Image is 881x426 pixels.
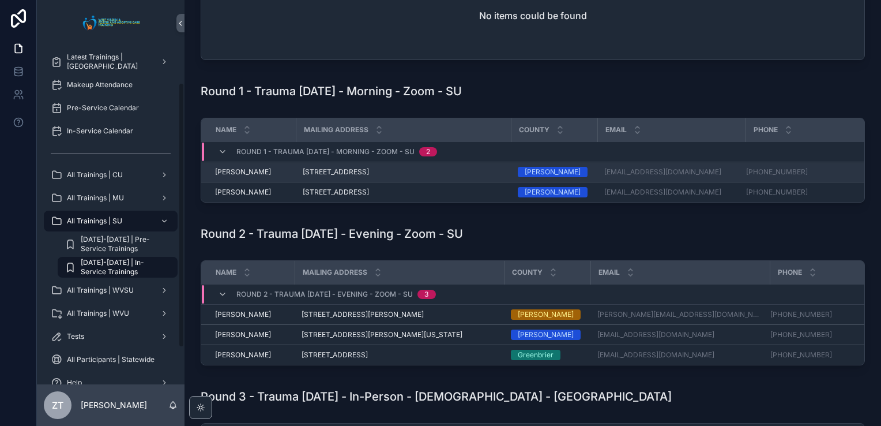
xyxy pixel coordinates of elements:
div: scrollable content [37,46,185,384]
a: [EMAIL_ADDRESS][DOMAIN_NAME] [604,167,721,177]
a: [PERSON_NAME] [215,310,288,319]
div: [PERSON_NAME] [525,167,581,177]
span: All Trainings | SU [67,216,122,226]
a: All Participants | Statewide [44,349,178,370]
a: [STREET_ADDRESS] [303,188,504,197]
span: [PERSON_NAME] [215,167,271,177]
h1: Round 3 - Trauma [DATE] - In-Person - [DEMOGRAPHIC_DATA] - [GEOGRAPHIC_DATA] [201,388,672,405]
a: [DATE]-[DATE] | In-Service Trainings [58,257,178,278]
a: Greenbrier [511,350,583,360]
a: [PERSON_NAME][EMAIL_ADDRESS][DOMAIN_NAME] [597,310,763,319]
a: Tests [44,326,178,347]
a: [PHONE_NUMBER] [770,330,832,339]
span: Email [598,268,620,277]
a: [EMAIL_ADDRESS][DOMAIN_NAME] [604,167,739,177]
a: [PHONE_NUMBER] [770,310,865,319]
a: Makeup Attendance [44,74,178,95]
div: Greenbrier [518,350,554,360]
span: Round 2 - Trauma [DATE] - Evening - Zoom - SU [236,290,413,299]
a: [PHONE_NUMBER] [746,188,808,197]
span: Round 1 - Trauma [DATE] - Morning - Zoom - SU [236,147,415,156]
span: Mailing Address [304,125,368,134]
a: [PERSON_NAME] [215,350,288,360]
a: [EMAIL_ADDRESS][DOMAIN_NAME] [597,350,714,360]
a: [STREET_ADDRESS][PERSON_NAME] [302,310,497,319]
a: [STREET_ADDRESS][PERSON_NAME][US_STATE] [302,330,497,339]
a: [EMAIL_ADDRESS][DOMAIN_NAME] [597,330,763,339]
a: [PHONE_NUMBER] [746,188,852,197]
span: [PERSON_NAME] [215,188,271,197]
a: [PERSON_NAME] [518,167,590,177]
span: [STREET_ADDRESS][PERSON_NAME][US_STATE] [302,330,462,339]
a: [PHONE_NUMBER] [770,350,865,360]
a: All Trainings | SU [44,211,178,231]
div: [PERSON_NAME] [518,330,574,340]
span: All Participants | Statewide [67,355,155,364]
span: All Trainings | CU [67,170,123,180]
a: [PHONE_NUMBER] [770,310,832,319]
h2: No items could be found [479,9,587,23]
a: [PHONE_NUMBER] [770,350,832,360]
a: [EMAIL_ADDRESS][DOMAIN_NAME] [604,188,721,197]
span: County [512,268,543,277]
span: All Trainings | WVU [67,309,129,318]
span: [PERSON_NAME] [215,330,271,339]
div: 2 [426,147,430,156]
span: Latest Trainings | [GEOGRAPHIC_DATA] [67,53,151,71]
span: All Trainings | MU [67,193,124,203]
span: Name [216,268,236,277]
span: ZT [52,398,63,412]
a: [EMAIL_ADDRESS][DOMAIN_NAME] [597,330,714,339]
a: [PHONE_NUMBER] [746,167,852,177]
a: [STREET_ADDRESS] [302,350,497,360]
a: [PERSON_NAME] [215,167,289,177]
span: Mailing Address [303,268,367,277]
a: [DATE]-[DATE] | Pre-Service Trainings [58,234,178,255]
div: [PERSON_NAME] [518,309,574,320]
span: Email [605,125,627,134]
a: All Trainings | MU [44,188,178,208]
span: Name [216,125,236,134]
a: Latest Trainings | [GEOGRAPHIC_DATA] [44,51,178,72]
a: [PHONE_NUMBER] [746,167,808,177]
span: [DATE]-[DATE] | In-Service Trainings [81,258,166,276]
span: Tests [67,332,84,341]
span: [STREET_ADDRESS][PERSON_NAME] [302,310,424,319]
span: Phone [778,268,802,277]
span: [STREET_ADDRESS] [303,188,369,197]
div: [PERSON_NAME] [525,187,581,197]
a: [PERSON_NAME] [215,188,289,197]
img: App logo [80,14,142,32]
p: [PERSON_NAME] [81,399,147,411]
span: Makeup Attendance [67,80,133,89]
a: [PERSON_NAME] [215,330,288,339]
a: All Trainings | CU [44,165,178,185]
span: [PERSON_NAME] [215,310,271,319]
span: All Trainings | WVSU [67,286,134,295]
a: Pre-Service Calendar [44,98,178,118]
a: All Trainings | WVSU [44,280,178,301]
a: [EMAIL_ADDRESS][DOMAIN_NAME] [604,188,739,197]
a: [STREET_ADDRESS] [303,167,504,177]
a: In-Service Calendar [44,121,178,141]
a: [PERSON_NAME] [511,309,583,320]
span: Phone [754,125,778,134]
h1: Round 1 - Trauma [DATE] - Morning - Zoom - SU [201,83,462,99]
h1: Round 2 - Trauma [DATE] - Evening - Zoom - SU [201,226,463,242]
a: All Trainings | WVU [44,303,178,324]
a: [PHONE_NUMBER] [770,330,865,339]
span: Pre-Service Calendar [67,103,139,113]
span: [STREET_ADDRESS] [302,350,368,360]
span: In-Service Calendar [67,126,133,136]
a: [PERSON_NAME] [518,187,590,197]
a: [EMAIL_ADDRESS][DOMAIN_NAME] [597,350,763,360]
span: [STREET_ADDRESS] [303,167,369,177]
span: [DATE]-[DATE] | Pre-Service Trainings [81,235,166,253]
span: Help [67,378,82,387]
div: 3 [424,290,429,299]
span: [PERSON_NAME] [215,350,271,360]
a: Help [44,372,178,393]
a: [PERSON_NAME] [511,330,583,340]
span: County [519,125,549,134]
